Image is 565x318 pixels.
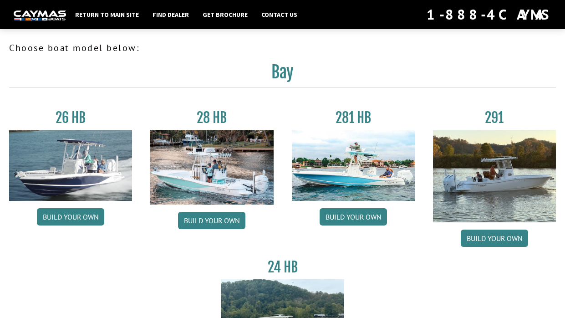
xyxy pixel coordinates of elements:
[71,9,143,21] a: Return to main site
[9,109,132,126] h3: 26 HB
[461,230,528,247] a: Build your own
[198,9,252,21] a: Get Brochure
[178,212,245,229] a: Build your own
[9,62,556,87] h2: Bay
[221,259,344,276] h3: 24 HB
[320,208,387,226] a: Build your own
[292,109,415,126] h3: 281 HB
[427,5,551,25] div: 1-888-4CAYMAS
[9,130,132,201] img: 26_new_photo_resized.jpg
[14,10,66,20] img: white-logo-c9c8dbefe5ff5ceceb0f0178aa75bf4bb51f6bca0971e226c86eb53dfe498488.png
[37,208,104,226] a: Build your own
[292,130,415,201] img: 28-hb-twin.jpg
[150,130,273,205] img: 28_hb_thumbnail_for_caymas_connect.jpg
[433,109,556,126] h3: 291
[148,9,193,21] a: Find Dealer
[257,9,302,21] a: Contact Us
[150,109,273,126] h3: 28 HB
[9,41,556,55] p: Choose boat model below:
[433,130,556,222] img: 291_Thumbnail.jpg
